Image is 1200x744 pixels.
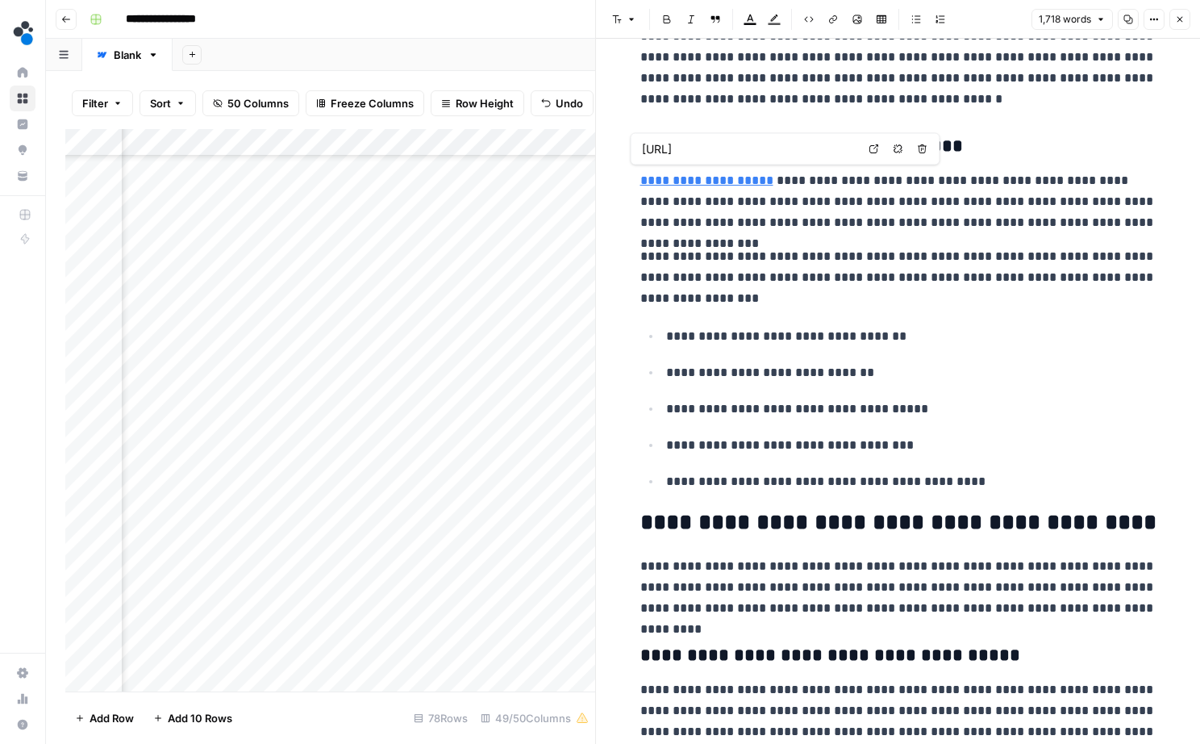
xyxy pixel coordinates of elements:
span: Row Height [456,95,514,111]
a: Usage [10,686,35,712]
button: Workspace: spot.ai [10,13,35,53]
button: Filter [72,90,133,116]
span: 1,718 words [1039,12,1091,27]
span: Undo [556,95,583,111]
a: Insights [10,111,35,137]
span: 50 Columns [227,95,289,111]
button: Help + Support [10,712,35,738]
a: Blank [82,39,173,71]
a: Your Data [10,163,35,189]
div: 49/50 Columns [474,705,595,731]
button: Add Row [65,705,144,731]
a: Browse [10,86,35,111]
span: Filter [82,95,108,111]
a: Settings [10,660,35,686]
span: Freeze Columns [331,95,414,111]
button: Freeze Columns [306,90,424,116]
span: Add 10 Rows [168,710,232,726]
a: Opportunities [10,137,35,163]
div: Blank [114,47,141,63]
button: Add 10 Rows [144,705,242,731]
div: 78 Rows [407,705,474,731]
button: Row Height [431,90,524,116]
button: Sort [140,90,196,116]
button: 50 Columns [202,90,299,116]
button: 1,718 words [1031,9,1113,30]
span: Sort [150,95,171,111]
img: spot.ai Logo [10,19,39,48]
span: Add Row [90,710,134,726]
a: Home [10,60,35,86]
button: Undo [531,90,594,116]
